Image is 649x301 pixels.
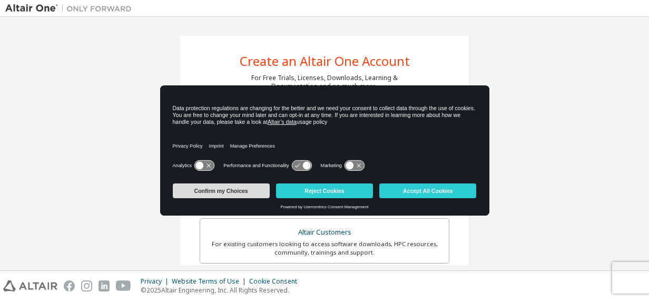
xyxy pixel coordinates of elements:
div: For Free Trials, Licenses, Downloads, Learning & Documentation and so much more. [251,74,398,91]
div: Create an Altair One Account [240,55,410,67]
p: © 2025 Altair Engineering, Inc. All Rights Reserved. [141,286,303,295]
img: altair_logo.svg [3,280,57,292]
div: For existing customers looking to access software downloads, HPC resources, community, trainings ... [206,240,442,257]
div: Altair Customers [206,225,442,240]
div: Privacy [141,277,172,286]
img: instagram.svg [81,280,92,292]
div: Website Terms of Use [172,277,249,286]
img: linkedin.svg [99,280,110,292]
img: Altair One [5,3,137,14]
img: facebook.svg [64,280,75,292]
div: Cookie Consent [249,277,303,286]
img: youtube.svg [116,280,131,292]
